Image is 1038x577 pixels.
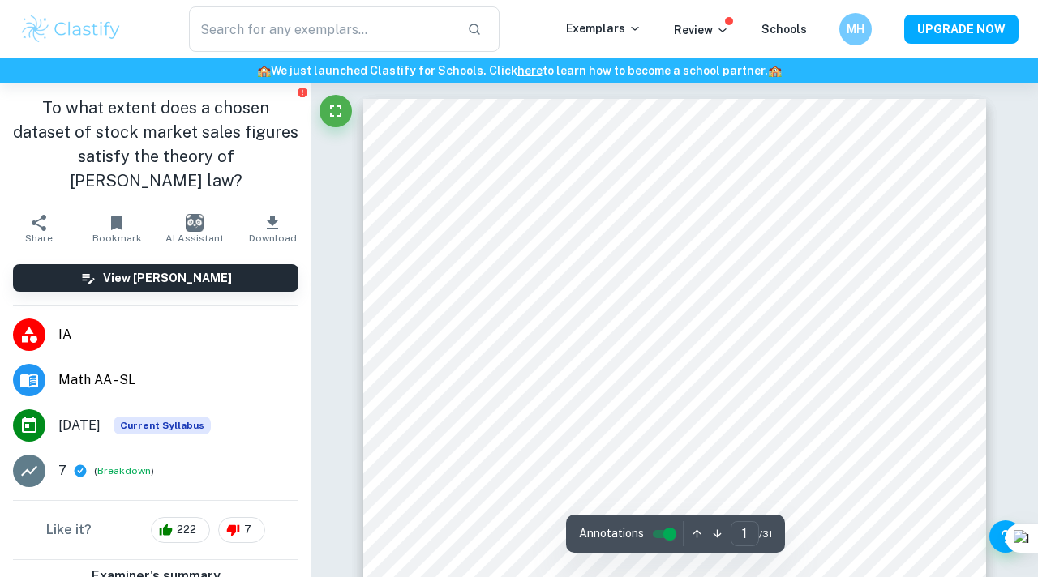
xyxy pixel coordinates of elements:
a: Schools [761,23,807,36]
span: 🏫 [257,64,271,77]
h6: We just launched Clastify for Schools. Click to learn how to become a school partner. [3,62,1035,79]
h6: Like it? [46,520,92,540]
span: Math AA - SL [58,370,298,390]
span: Annotations [579,525,644,542]
span: Bookmark [92,233,142,244]
p: 7 [58,461,66,481]
span: Download [249,233,297,244]
h1: To what extent does a chosen dataset of stock market sales figures satisfy the theory of [PERSON_... [13,96,298,193]
img: Clastify logo [19,13,122,45]
button: Bookmark [78,206,156,251]
button: MH [839,13,872,45]
div: 222 [151,517,210,543]
button: Help and Feedback [989,520,1022,553]
div: This exemplar is based on the current syllabus. Feel free to refer to it for inspiration/ideas wh... [114,417,211,434]
span: 🏫 [768,64,782,77]
a: here [517,64,543,77]
input: Search for any exemplars... [189,6,454,52]
span: 7 [235,522,260,538]
span: [DATE] [58,416,101,435]
span: / 31 [759,527,772,541]
button: View [PERSON_NAME] [13,264,298,292]
span: 222 [168,522,205,538]
h6: MH [847,20,865,38]
div: 7 [218,517,265,543]
span: AI Assistant [165,233,224,244]
span: IA [58,325,298,344]
p: Exemplars [566,19,641,37]
span: Share [25,233,53,244]
button: Report issue [296,86,308,98]
button: Download [234,206,311,251]
p: Review [674,21,729,39]
button: Fullscreen [320,95,352,127]
button: AI Assistant [156,206,234,251]
span: ( ) [94,464,154,479]
img: AI Assistant [186,214,204,232]
span: Current Syllabus [114,417,211,434]
h6: View [PERSON_NAME] [103,269,232,287]
button: UPGRADE NOW [904,15,1019,44]
button: Breakdown [97,464,151,478]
